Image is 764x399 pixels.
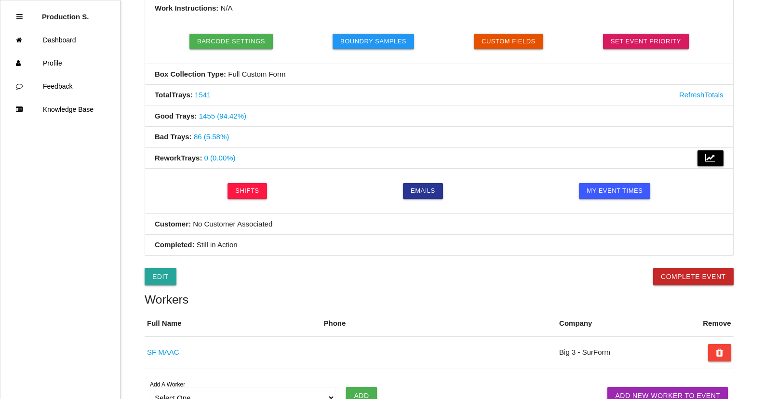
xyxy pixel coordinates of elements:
th: Phone [321,311,557,336]
a: Set Event Priority [603,34,689,49]
b: Work Instructions: [155,4,218,12]
button: Barcode Settings [189,34,273,49]
th: Full Name [145,311,321,336]
a: Emails [403,183,443,199]
b: Bad Trays : [155,133,192,141]
li: Still in Action [145,235,733,255]
b: Box Collection Type: [155,70,226,78]
label: Add A Worker [150,380,185,389]
th: Company [557,311,674,336]
button: Complete Event [653,268,734,285]
a: Profile [0,52,120,75]
a: My Event Times [579,183,650,199]
a: Edit [145,268,176,285]
a: 1455 (94.42%) [199,112,246,120]
button: Custom Fields [474,34,543,49]
li: Full Custom Form [145,64,733,85]
td: Big 3 - SurForm [557,336,674,369]
b: Good Trays : [155,112,197,120]
h5: Workers [145,293,734,306]
p: Production Shifts [42,5,89,21]
b: Customer: [155,220,191,228]
a: Feedback [0,75,120,98]
a: Knowledge Base [0,98,120,121]
a: 1541 [195,91,211,99]
a: Refresh Totals [679,90,724,101]
div: Close [16,5,23,28]
a: 0 (0.00%) [204,154,236,162]
th: Remove [700,311,733,336]
b: Completed: [155,240,195,249]
button: Boundry Samples [333,34,414,49]
a: 86 (5.58%) [194,133,229,141]
a: Dashboard [0,28,120,52]
li: No Customer Associated [145,214,733,235]
b: Total Trays : [155,91,193,99]
b: Rework Trays : [155,154,202,162]
a: SF MAAC [147,348,179,356]
a: Shifts [228,183,267,199]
